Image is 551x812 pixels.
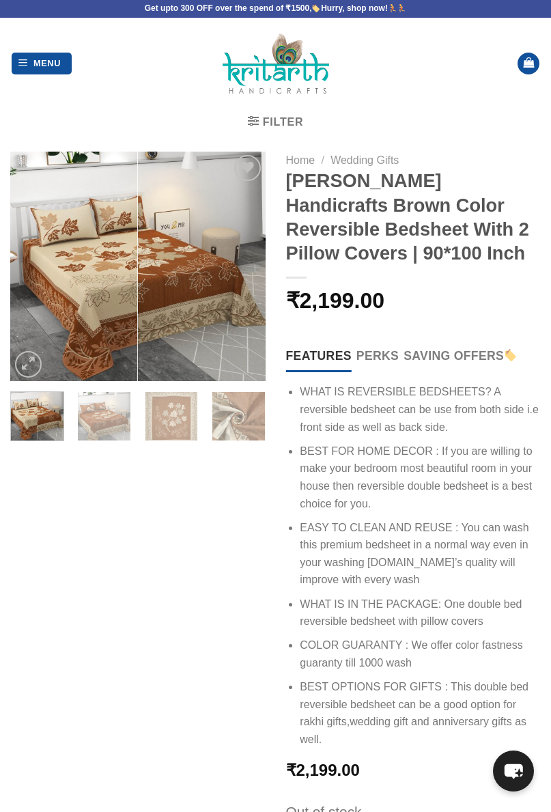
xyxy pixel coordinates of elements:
[145,3,388,13] b: Get upto 300 OFF over the spend of ₹1500, Hurry, shop now!
[286,154,315,166] a: Home
[12,53,72,75] a: Menu
[518,53,539,75] a: View cart
[300,519,541,589] li: EASY TO CLEAN AND REUSE : You can wash this premium bedsheet in a normal way even in your washing...
[286,761,296,779] span: ₹
[321,154,324,166] span: /
[248,115,304,128] a: Filter
[286,346,352,365] span: Features
[300,678,541,748] li: BEST OPTIONS FOR GIFTS : This double bed reversible bedsheet can be a good option for rakhi gifts...
[330,154,399,166] a: Wedding Gifts
[78,392,130,445] img: Thick Cotton Bedsheet
[223,33,329,94] img: Kritarth Handicrafts
[397,4,406,12] img: 🏃
[286,169,541,265] h1: [PERSON_NAME] Handicrafts Brown Color Reversible Bedsheet With 2 Pillow Covers | 90*100 Inch
[388,4,397,12] img: 🏃
[263,116,304,128] strong: Filter
[505,349,517,361] img: 🏷️
[15,351,42,378] a: Zoom
[145,392,198,445] img: Thick Cotton Bedsheet
[286,288,385,313] bdi: 2,199.00
[11,389,63,441] img: Thick Cotton Bedsheets
[300,636,541,671] li: COLOR GUARANTY : We offer color fastness guaranty till 1000 wash
[286,288,300,313] span: ₹
[300,443,541,512] li: BEST FOR HOME DECOR : If you are willing to make your bedroom most beautiful room in your house t...
[33,57,66,70] span: Menu
[10,152,266,381] img: Thick Cotton Bedsheets
[300,383,541,436] li: WHAT IS REVERSIBLE BEDSHEETS? A reversible bedsheet can be use from both side i.e front side as w...
[404,346,518,365] span: Saving offers
[300,596,541,630] li: WHAT IS IN THE PACKAGE: One double bed reversible bedsheet with pillow covers
[212,392,265,445] img: Thick Cotton Bedsheet
[356,346,399,365] span: Perks
[286,761,360,779] bdi: 2,199.00
[312,4,320,12] img: 🏷️
[286,152,541,169] nav: Breadcrumb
